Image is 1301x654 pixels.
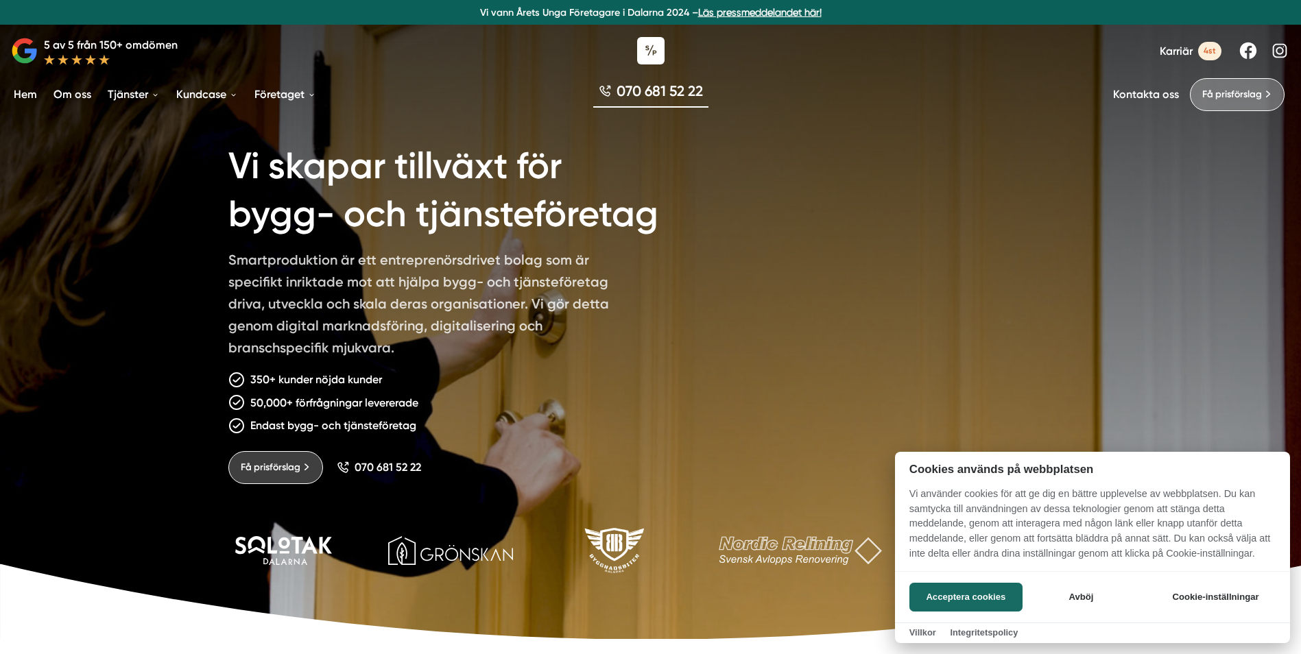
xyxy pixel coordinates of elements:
[909,627,936,638] a: Villkor
[1156,583,1276,611] button: Cookie-inställningar
[909,583,1023,611] button: Acceptera cookies
[950,627,1018,638] a: Integritetspolicy
[1027,583,1136,611] button: Avböj
[895,487,1290,570] p: Vi använder cookies för att ge dig en bättre upplevelse av webbplatsen. Du kan samtycka till anvä...
[895,463,1290,476] h2: Cookies används på webbplatsen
